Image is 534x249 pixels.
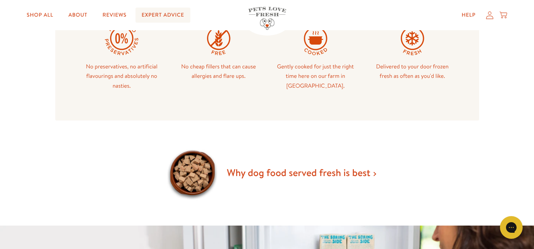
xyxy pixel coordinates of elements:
p: No cheap fillers that can cause allergies and flare ups. [176,62,261,81]
a: About [62,8,93,23]
p: Gently cooked for just the right time here on our farm in [GEOGRAPHIC_DATA]. [273,62,358,91]
a: Expert Advice [135,8,190,23]
a: Shop All [21,8,59,23]
iframe: Gorgias live chat messenger [496,213,526,241]
img: Pets Love Fresh [248,7,286,30]
a: Help [456,8,482,23]
a: Why dog food served fresh is best [227,166,376,179]
p: Delivered to your door frozen fresh as often as you'd like. [370,62,455,81]
a: Reviews [97,8,132,23]
p: No preservatives, no artificial flavourings and absolutely no nasties. [79,62,164,91]
img: Why dog food served fresh is best [164,145,221,201]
